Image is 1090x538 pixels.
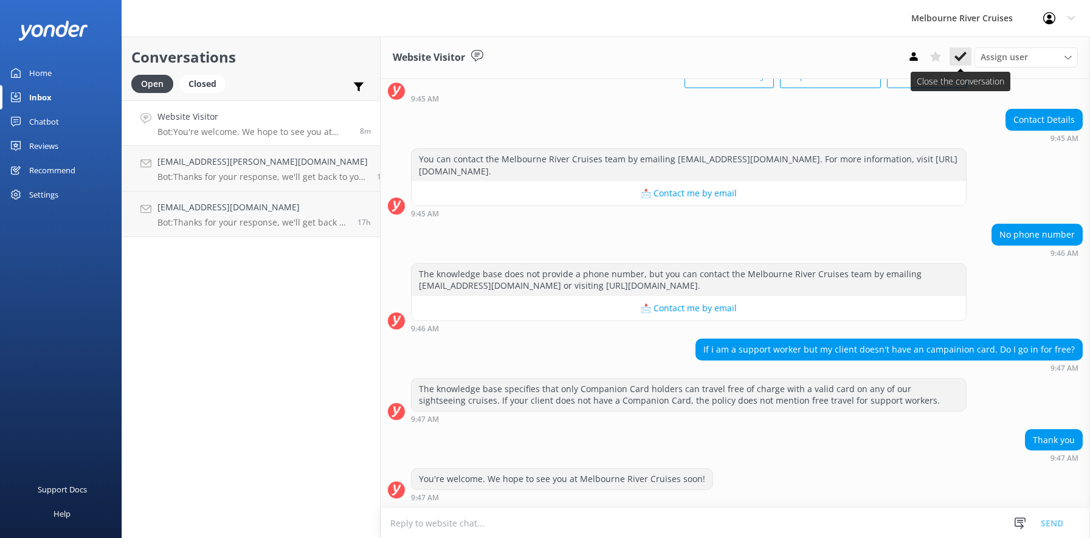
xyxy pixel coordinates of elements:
[411,325,439,333] strong: 9:46 AM
[131,46,371,69] h2: Conversations
[1050,250,1078,257] strong: 9:46 AM
[157,155,368,168] h4: [EMAIL_ADDRESS][PERSON_NAME][DOMAIN_NAME]
[411,415,967,423] div: Oct 09 2025 09:47am (UTC +11:00) Australia/Sydney
[131,77,179,90] a: Open
[1026,430,1082,450] div: Thank you
[992,224,1082,245] div: No phone number
[412,379,966,411] div: The knowledge base specifies that only Companion Card holders can travel free of charge with a va...
[412,181,966,205] button: 📩 Contact me by email
[974,47,1078,67] div: Assign User
[1050,365,1078,372] strong: 9:47 AM
[157,217,348,228] p: Bot: Thanks for your response, we'll get back to you as soon as we can during opening hours.
[29,61,52,85] div: Home
[29,85,52,109] div: Inbox
[411,324,967,333] div: Oct 09 2025 09:46am (UTC +11:00) Australia/Sydney
[411,494,439,502] strong: 9:47 AM
[393,50,465,66] h3: Website Visitor
[357,217,371,227] span: Oct 08 2025 04:22pm (UTC +11:00) Australia/Sydney
[179,75,226,93] div: Closed
[1025,454,1083,462] div: Oct 09 2025 09:47am (UTC +11:00) Australia/Sydney
[377,171,386,182] span: Oct 09 2025 08:04am (UTC +11:00) Australia/Sydney
[53,502,71,526] div: Help
[29,158,75,182] div: Recommend
[411,95,439,103] strong: 9:45 AM
[411,94,967,103] div: Oct 09 2025 09:45am (UTC +11:00) Australia/Sydney
[412,264,966,296] div: The knowledge base does not provide a phone number, but you can contact the Melbourne River Cruis...
[29,134,58,158] div: Reviews
[411,210,439,218] strong: 9:45 AM
[412,296,966,320] button: 📩 Contact me by email
[157,126,351,137] p: Bot: You're welcome. We hope to see you at Melbourne River Cruises soon!
[157,110,351,123] h4: Website Visitor
[1050,135,1078,142] strong: 9:45 AM
[122,100,380,146] a: Website VisitorBot:You're welcome. We hope to see you at Melbourne River Cruises soon!8m
[981,50,1028,64] span: Assign user
[122,191,380,237] a: [EMAIL_ADDRESS][DOMAIN_NAME]Bot:Thanks for your response, we'll get back to you as soon as we can...
[411,416,439,423] strong: 9:47 AM
[131,75,173,93] div: Open
[412,149,966,181] div: You can contact the Melbourne River Cruises team by emailing [EMAIL_ADDRESS][DOMAIN_NAME]. For mo...
[411,209,967,218] div: Oct 09 2025 09:45am (UTC +11:00) Australia/Sydney
[122,146,380,191] a: [EMAIL_ADDRESS][PERSON_NAME][DOMAIN_NAME]Bot:Thanks for your response, we'll get back to you as s...
[992,249,1083,257] div: Oct 09 2025 09:46am (UTC +11:00) Australia/Sydney
[1005,134,1083,142] div: Oct 09 2025 09:45am (UTC +11:00) Australia/Sydney
[179,77,232,90] a: Closed
[157,171,368,182] p: Bot: Thanks for your response, we'll get back to you as soon as we can during opening hours.
[38,477,87,502] div: Support Docs
[1050,455,1078,462] strong: 9:47 AM
[412,469,712,489] div: You're welcome. We hope to see you at Melbourne River Cruises soon!
[1006,109,1082,130] div: Contact Details
[29,182,58,207] div: Settings
[29,109,59,134] div: Chatbot
[411,493,713,502] div: Oct 09 2025 09:47am (UTC +11:00) Australia/Sydney
[695,364,1083,372] div: Oct 09 2025 09:47am (UTC +11:00) Australia/Sydney
[18,21,88,41] img: yonder-white-logo.png
[360,126,371,136] span: Oct 09 2025 09:47am (UTC +11:00) Australia/Sydney
[696,339,1082,360] div: If i am a support worker but my client doesn't have an campainion card. Do I go in for free?
[157,201,348,214] h4: [EMAIL_ADDRESS][DOMAIN_NAME]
